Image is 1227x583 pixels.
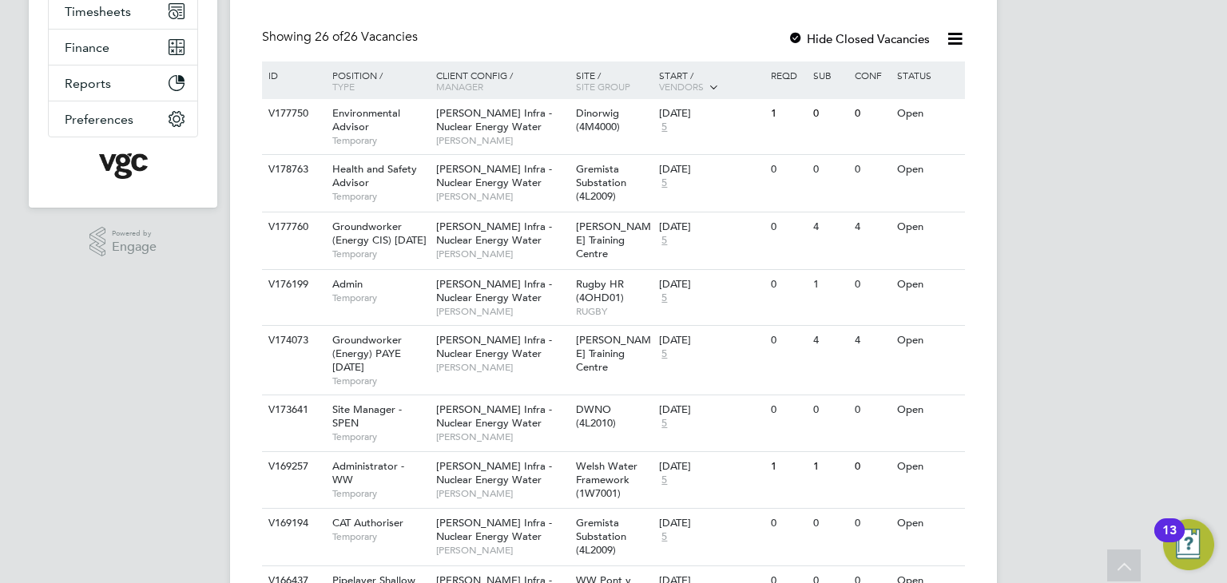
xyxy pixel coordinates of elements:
span: 5 [659,417,669,430]
div: 0 [767,509,808,538]
div: [DATE] [659,403,763,417]
span: [PERSON_NAME] Infra - Nuclear Energy Water [436,459,552,486]
div: 0 [767,270,808,299]
span: Temporary [332,248,428,260]
img: vgcgroup-logo-retina.png [99,153,148,179]
span: 5 [659,474,669,487]
div: V169194 [264,509,320,538]
label: Hide Closed Vacancies [788,31,930,46]
div: V174073 [264,326,320,355]
span: 5 [659,347,669,361]
span: [PERSON_NAME] Training Centre [576,333,651,374]
span: Environmental Advisor [332,106,400,133]
div: Open [893,452,963,482]
span: RUGBY [576,305,652,318]
span: Finance [65,40,109,55]
div: [DATE] [659,460,763,474]
div: Open [893,326,963,355]
div: [DATE] [659,517,763,530]
div: 0 [851,395,892,425]
div: Conf [851,61,892,89]
span: [PERSON_NAME] [436,487,568,500]
div: 13 [1162,530,1177,551]
div: Showing [262,29,421,46]
div: [DATE] [659,278,763,291]
span: Temporary [332,487,428,500]
div: Open [893,270,963,299]
div: Start / [655,61,767,101]
span: Site Group [576,80,630,93]
div: 0 [851,452,892,482]
span: Powered by [112,227,157,240]
div: 0 [809,155,851,184]
div: 4 [851,326,892,355]
div: Site / [572,61,656,100]
span: Administrator - WW [332,459,404,486]
span: DWNO (4L2010) [576,403,616,430]
a: Powered byEngage [89,227,157,257]
div: 0 [851,155,892,184]
span: 26 of [315,29,343,45]
button: Open Resource Center, 13 new notifications [1163,519,1214,570]
div: [DATE] [659,334,763,347]
div: 0 [767,212,808,242]
div: Position / [320,61,432,100]
div: Open [893,99,963,129]
div: 0 [851,99,892,129]
span: Timesheets [65,4,131,19]
div: Reqd [767,61,808,89]
div: Open [893,212,963,242]
div: V169257 [264,452,320,482]
span: [PERSON_NAME] Infra - Nuclear Energy Water [436,162,552,189]
span: [PERSON_NAME] [436,134,568,147]
span: [PERSON_NAME] [436,190,568,203]
span: Temporary [332,530,428,543]
span: Gremista Substation (4L2009) [576,162,626,203]
span: Temporary [332,375,428,387]
span: 5 [659,176,669,190]
div: 0 [809,395,851,425]
span: 5 [659,291,669,305]
div: V173641 [264,395,320,425]
span: Temporary [332,291,428,304]
div: 0 [851,509,892,538]
span: Type [332,80,355,93]
div: 0 [767,326,808,355]
div: 4 [809,326,851,355]
span: Gremista Substation (4L2009) [576,516,626,557]
span: Reports [65,76,111,91]
div: 0 [809,509,851,538]
div: Open [893,509,963,538]
span: Groundworker (Energy) PAYE [DATE] [332,333,402,374]
div: V177760 [264,212,320,242]
span: 5 [659,530,669,544]
div: ID [264,61,320,89]
button: Reports [49,65,197,101]
span: Rugby HR (4OHD01) [576,277,624,304]
button: Preferences [49,101,197,137]
span: 5 [659,234,669,248]
span: Manager [436,80,483,93]
span: [PERSON_NAME] [436,361,568,374]
span: [PERSON_NAME] Infra - Nuclear Energy Water [436,403,552,430]
div: 0 [767,395,808,425]
div: V178763 [264,155,320,184]
span: [PERSON_NAME] Training Centre [576,220,651,260]
span: [PERSON_NAME] [436,248,568,260]
div: 1 [767,452,808,482]
span: Engage [112,240,157,254]
button: Finance [49,30,197,65]
div: [DATE] [659,220,763,234]
div: V177750 [264,99,320,129]
span: [PERSON_NAME] Infra - Nuclear Energy Water [436,516,552,543]
span: [PERSON_NAME] Infra - Nuclear Energy Water [436,106,552,133]
div: [DATE] [659,107,763,121]
span: Dinorwig (4M4000) [576,106,620,133]
span: Groundworker (Energy CIS) [DATE] [332,220,427,247]
a: Go to home page [48,153,198,179]
span: 5 [659,121,669,134]
div: Open [893,395,963,425]
span: Vendors [659,80,704,93]
span: Temporary [332,190,428,203]
div: 1 [809,452,851,482]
